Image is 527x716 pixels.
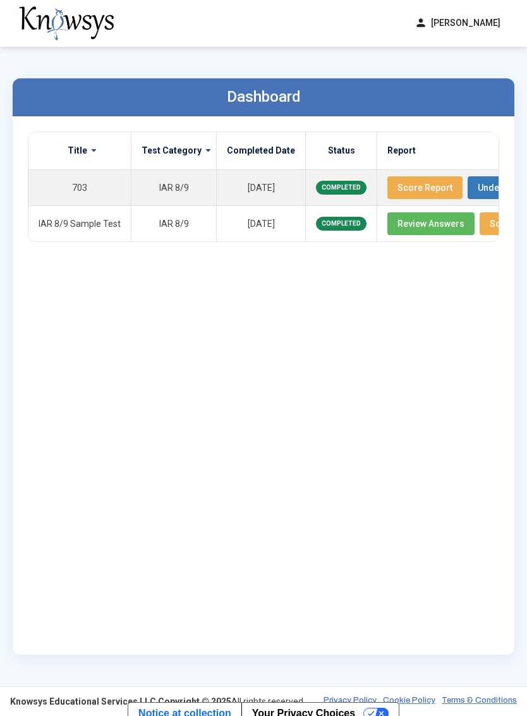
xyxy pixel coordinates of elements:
[131,205,217,241] td: IAR 8/9
[387,176,463,199] button: Score Report
[306,132,377,170] th: Status
[217,205,306,241] td: [DATE]
[19,6,114,40] img: knowsys-logo.png
[383,695,435,708] a: Cookie Policy
[131,169,217,205] td: IAR 8/9
[316,181,366,195] span: COMPLETED
[10,696,231,707] strong: Knowsys Educational Services LLC Copyright © 2025
[28,169,131,205] td: 703
[324,695,377,708] a: Privacy Policy
[227,88,301,106] label: Dashboard
[217,169,306,205] td: [DATE]
[142,145,202,156] label: Test Category
[397,183,452,193] span: Score Report
[387,212,475,235] button: Review Answers
[10,695,305,708] div: All rights reserved.
[397,219,464,229] span: Review Answers
[415,16,427,30] span: person
[227,145,295,156] label: Completed Date
[442,695,517,708] a: Terms & Conditions
[316,217,366,231] span: COMPLETED
[407,13,508,33] button: person[PERSON_NAME]
[68,145,87,156] label: Title
[28,205,131,241] td: IAR 8/9 Sample Test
